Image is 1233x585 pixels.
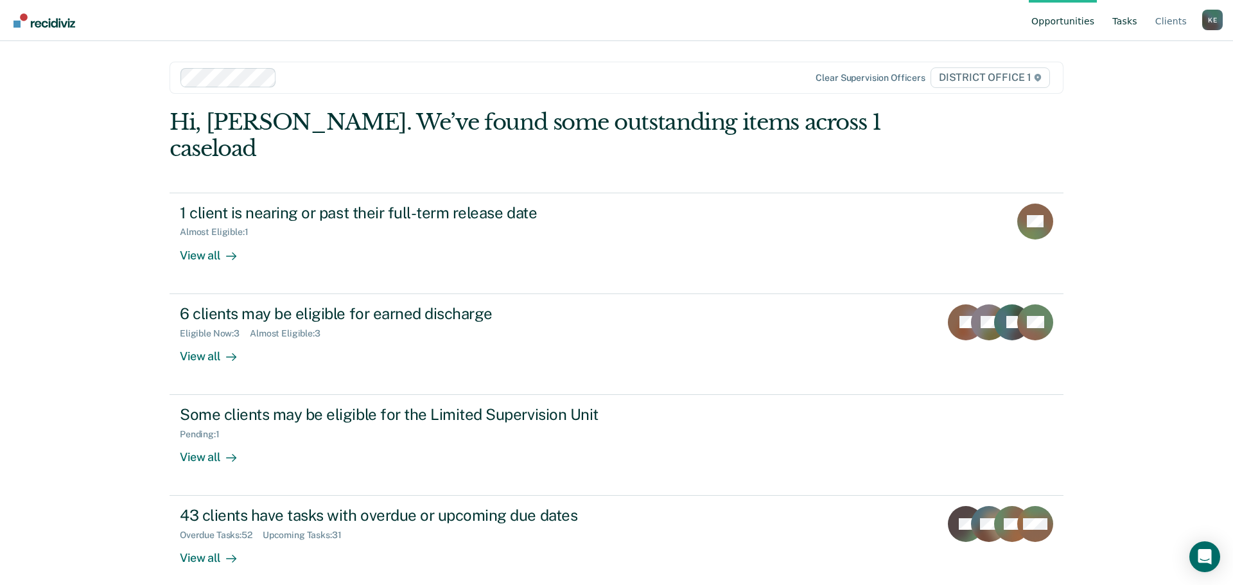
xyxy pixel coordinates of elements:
div: Almost Eligible : 3 [250,328,331,339]
a: 6 clients may be eligible for earned dischargeEligible Now:3Almost Eligible:3View all [170,294,1063,395]
div: K E [1202,10,1223,30]
div: 43 clients have tasks with overdue or upcoming due dates [180,506,631,525]
span: DISTRICT OFFICE 1 [931,67,1050,88]
div: View all [180,541,252,566]
button: Profile dropdown button [1202,10,1223,30]
div: View all [180,440,252,465]
div: Open Intercom Messenger [1189,541,1220,572]
div: 6 clients may be eligible for earned discharge [180,304,631,323]
div: Pending : 1 [180,429,230,440]
div: Some clients may be eligible for the Limited Supervision Unit [180,405,631,424]
a: 1 client is nearing or past their full-term release dateAlmost Eligible:1View all [170,193,1063,294]
div: 1 client is nearing or past their full-term release date [180,204,631,222]
a: Some clients may be eligible for the Limited Supervision UnitPending:1View all [170,395,1063,496]
img: Recidiviz [13,13,75,28]
div: Clear supervision officers [816,73,925,83]
div: View all [180,338,252,363]
div: Hi, [PERSON_NAME]. We’ve found some outstanding items across 1 caseload [170,109,885,162]
div: View all [180,238,252,263]
div: Overdue Tasks : 52 [180,530,263,541]
div: Almost Eligible : 1 [180,227,259,238]
div: Upcoming Tasks : 31 [263,530,352,541]
div: Eligible Now : 3 [180,328,250,339]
